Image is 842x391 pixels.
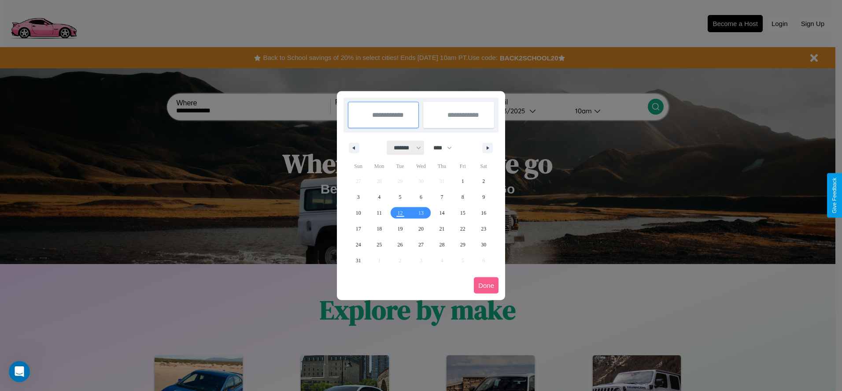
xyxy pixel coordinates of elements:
span: 5 [399,189,402,205]
span: 30 [481,237,486,253]
span: 9 [482,189,485,205]
span: 23 [481,221,486,237]
button: 14 [432,205,452,221]
span: 2 [482,173,485,189]
button: 11 [369,205,389,221]
span: 20 [418,221,424,237]
button: 27 [410,237,431,253]
button: 31 [348,253,369,268]
button: Done [474,277,499,294]
span: 12 [398,205,403,221]
span: 29 [460,237,465,253]
button: 23 [473,221,494,237]
span: 10 [356,205,361,221]
span: 15 [460,205,465,221]
span: Fri [452,159,473,173]
span: 13 [418,205,424,221]
span: 28 [439,237,444,253]
span: 17 [356,221,361,237]
span: 24 [356,237,361,253]
span: Mon [369,159,389,173]
span: 27 [418,237,424,253]
button: 12 [390,205,410,221]
button: 26 [390,237,410,253]
div: Give Feedback [831,178,838,213]
span: 14 [439,205,444,221]
button: 25 [369,237,389,253]
span: 11 [377,205,382,221]
button: 24 [348,237,369,253]
span: 8 [462,189,464,205]
button: 1 [452,173,473,189]
button: 18 [369,221,389,237]
span: Sun [348,159,369,173]
button: 17 [348,221,369,237]
span: 31 [356,253,361,268]
span: 18 [377,221,382,237]
span: Sat [473,159,494,173]
span: 26 [398,237,403,253]
button: 2 [473,173,494,189]
button: 9 [473,189,494,205]
button: 3 [348,189,369,205]
button: 10 [348,205,369,221]
span: 6 [420,189,422,205]
button: 4 [369,189,389,205]
button: 5 [390,189,410,205]
button: 6 [410,189,431,205]
button: 20 [410,221,431,237]
button: 30 [473,237,494,253]
span: 3 [357,189,360,205]
span: 22 [460,221,465,237]
iframe: Intercom live chat [9,361,30,382]
button: 8 [452,189,473,205]
span: Thu [432,159,452,173]
button: 22 [452,221,473,237]
span: Tue [390,159,410,173]
button: 13 [410,205,431,221]
button: 28 [432,237,452,253]
span: 21 [439,221,444,237]
span: Wed [410,159,431,173]
button: 21 [432,221,452,237]
span: 19 [398,221,403,237]
button: 16 [473,205,494,221]
button: 29 [452,237,473,253]
button: 7 [432,189,452,205]
span: 1 [462,173,464,189]
span: 25 [377,237,382,253]
button: 19 [390,221,410,237]
span: 7 [440,189,443,205]
span: 16 [481,205,486,221]
span: 4 [378,189,380,205]
button: 15 [452,205,473,221]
